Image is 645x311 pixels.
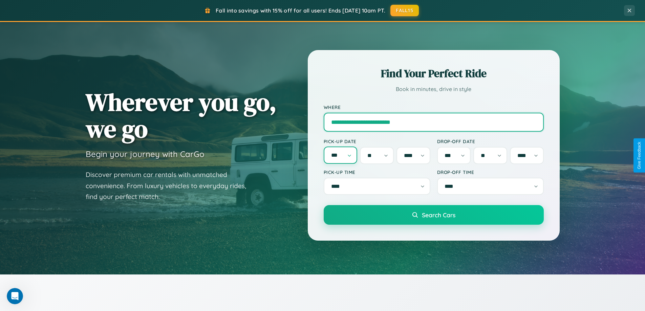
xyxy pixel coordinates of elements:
[437,169,544,175] label: Drop-off Time
[422,211,455,219] span: Search Cars
[324,84,544,94] p: Book in minutes, drive in style
[86,89,277,142] h1: Wherever you go, we go
[7,288,23,304] iframe: Intercom live chat
[390,5,419,16] button: FALL15
[86,169,255,202] p: Discover premium car rentals with unmatched convenience. From luxury vehicles to everyday rides, ...
[86,149,205,159] h3: Begin your journey with CarGo
[637,142,642,169] div: Give Feedback
[437,138,544,144] label: Drop-off Date
[324,138,430,144] label: Pick-up Date
[324,169,430,175] label: Pick-up Time
[324,66,544,81] h2: Find Your Perfect Ride
[324,104,544,110] label: Where
[324,205,544,225] button: Search Cars
[216,7,385,14] span: Fall into savings with 15% off for all users! Ends [DATE] 10am PT.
